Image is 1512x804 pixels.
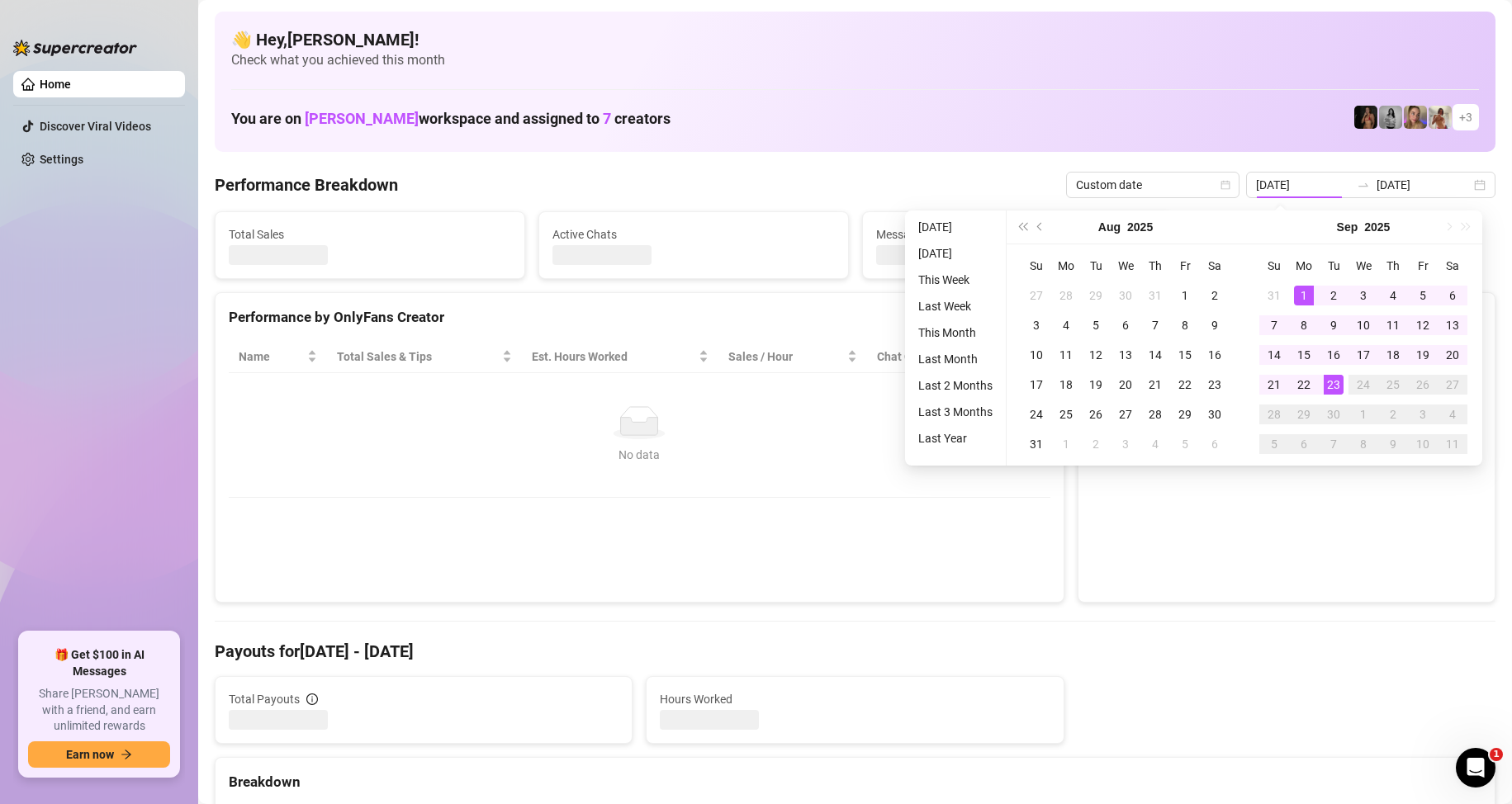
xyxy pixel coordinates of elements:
[215,640,1495,663] h4: Payouts for [DATE] - [DATE]
[13,40,137,56] img: logo-BBDzfeDw.svg
[1354,106,1377,129] img: D
[1456,748,1495,787] iframe: Intercom live chat
[1256,176,1350,194] input: Start date
[603,110,611,127] span: 7
[40,78,71,91] a: Home
[1379,106,1402,129] img: A
[876,225,1159,244] span: Messages Sent
[1490,748,1503,761] span: 1
[327,341,522,373] th: Total Sales & Tips
[728,348,844,366] span: Sales / Hour
[1357,178,1370,192] span: swap-right
[1459,108,1472,126] span: + 3
[867,341,1050,373] th: Chat Conversion
[1357,178,1370,192] span: to
[552,225,835,244] span: Active Chats
[245,446,1034,464] div: No data
[660,690,1050,708] span: Hours Worked
[121,749,132,760] span: arrow-right
[215,173,398,196] h4: Performance Breakdown
[231,51,1479,69] span: Check what you achieved this month
[229,690,300,708] span: Total Payouts
[1377,176,1471,194] input: End date
[229,225,511,244] span: Total Sales
[306,693,318,705] span: info-circle
[66,748,114,761] span: Earn now
[1092,306,1481,329] div: Sales by OnlyFans Creator
[239,348,304,366] span: Name
[718,341,867,373] th: Sales / Hour
[40,120,151,133] a: Discover Viral Videos
[231,28,1479,51] h4: 👋 Hey, [PERSON_NAME] !
[337,348,499,366] span: Total Sales & Tips
[1221,180,1230,190] span: calendar
[28,741,170,768] button: Earn nowarrow-right
[229,771,1481,793] div: Breakdown
[305,110,419,127] span: [PERSON_NAME]
[1076,173,1230,197] span: Custom date
[229,306,1050,329] div: Performance by OnlyFans Creator
[1429,106,1452,129] img: Green
[28,686,170,735] span: Share [PERSON_NAME] with a friend, and earn unlimited rewards
[231,110,671,128] h1: You are on workspace and assigned to creators
[40,153,83,166] a: Settings
[229,341,327,373] th: Name
[1404,106,1427,129] img: Cherry
[28,647,170,679] span: 🎁 Get $100 in AI Messages
[532,348,695,366] div: Est. Hours Worked
[877,348,1026,366] span: Chat Conversion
